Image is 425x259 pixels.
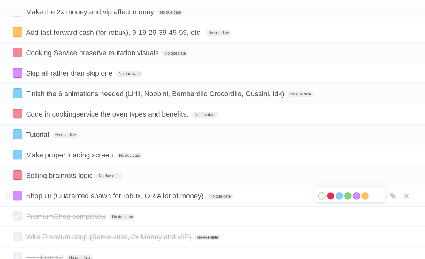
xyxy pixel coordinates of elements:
span: Make proper loading screen [26,151,115,159]
span: No due date [110,214,135,220]
span: PremiumShop completely [26,212,108,220]
label: Done [13,150,22,159]
span: Shop UI (Guaranted spawn for robux, OR A lot of money) [26,192,205,200]
label: Done [13,27,22,37]
label: Done [13,7,22,16]
label: Done [13,68,22,78]
span: No due date [206,30,231,36]
span: Skip all rather than skip one [26,69,114,77]
span: Make the 2x money and vip affect money [26,8,156,16]
label: Done [13,129,22,139]
label: Done [13,109,22,118]
span: No due date [117,153,142,158]
span: No due date [96,173,122,179]
span: Wire Premium shop (Server-luck, 2x Money and VIP) [26,233,193,241]
span: Tutorial [26,131,51,139]
label: Done [13,191,22,200]
span: Cooking Service preserve mutation visuals [26,49,160,57]
span: No due date [157,10,183,15]
span: Code in cookingservice the oven types and benefits. [26,110,190,118]
label: Green [344,192,351,199]
span: No due date [192,112,218,118]
label: Done [13,88,22,98]
label: Purple [353,192,360,199]
span: Finish the 6 animations needed (Lirili, Noobini, Bombardilo Crocordilo, Gussini, idk) [26,90,285,98]
span: Selling brainrots logic [26,171,94,179]
span: No due date [194,234,220,240]
label: Blue [336,192,343,199]
label: Red [327,192,334,199]
label: Orange [361,192,368,199]
span: Add fast forward cash (for robux), 9-19-29-39-49-59, etc. [26,28,203,36]
span: No due date [288,91,314,97]
span: No due date [53,132,79,138]
span: No due date [207,194,233,199]
label: Done [13,170,22,180]
label: Done [13,232,22,241]
span: No due date [162,50,188,56]
label: White [318,192,325,199]
label: Done [13,211,22,221]
label: Done [13,48,22,57]
span: No due date [116,71,142,77]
